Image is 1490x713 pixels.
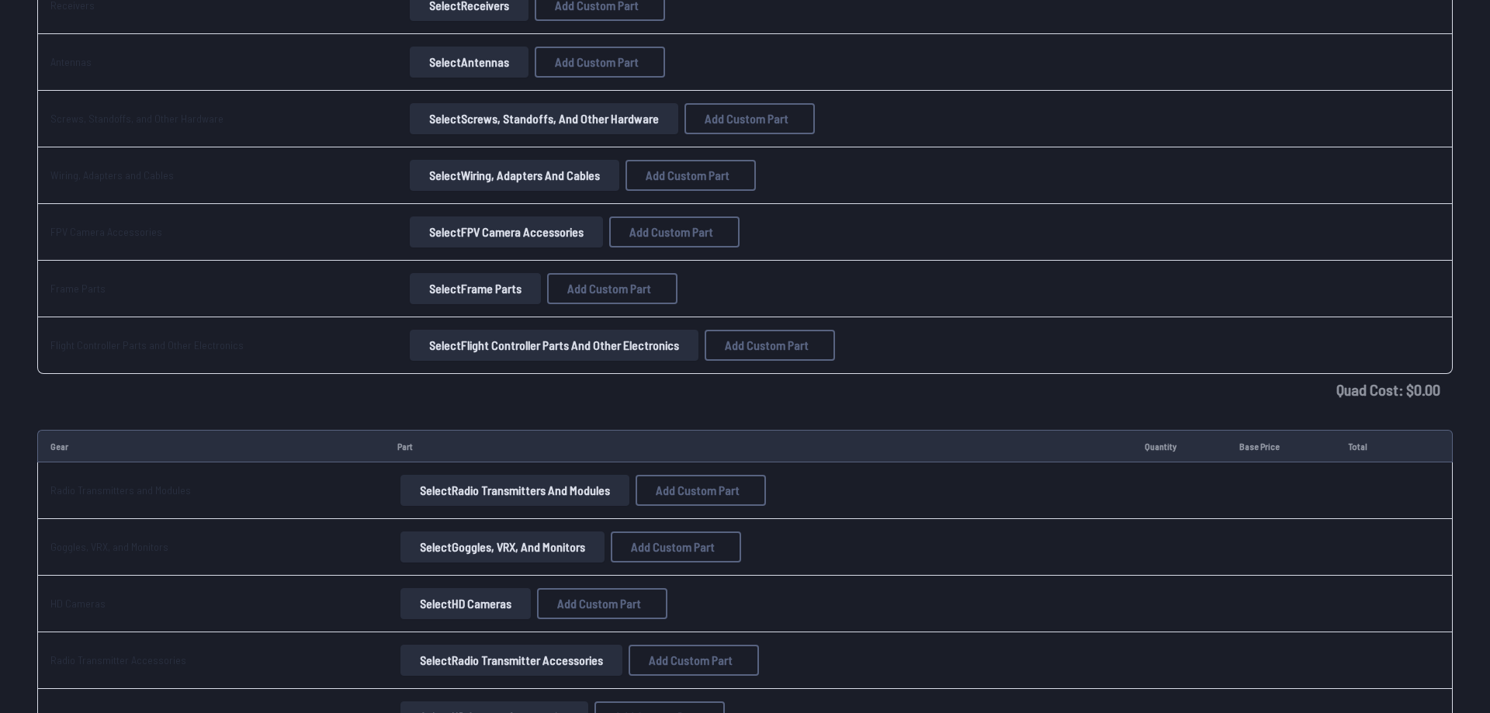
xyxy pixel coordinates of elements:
span: Add Custom Part [557,597,641,610]
button: SelectWiring, Adapters and Cables [410,160,619,191]
span: Add Custom Part [631,541,715,553]
span: Add Custom Part [705,112,788,125]
button: SelectRadio Transmitters and Modules [400,475,629,506]
a: SelectHD Cameras [397,588,534,619]
button: Add Custom Part [629,645,759,676]
button: SelectRadio Transmitter Accessories [400,645,622,676]
button: SelectFPV Camera Accessories [410,216,603,247]
span: Add Custom Part [656,484,740,497]
a: Flight Controller Parts and Other Electronics [50,338,244,351]
button: SelectHD Cameras [400,588,531,619]
td: Quad Cost: $ 0.00 [37,374,1453,405]
td: Gear [37,430,385,462]
span: Add Custom Part [646,169,729,182]
a: Radio Transmitters and Modules [50,483,191,497]
a: SelectRadio Transmitter Accessories [397,645,625,676]
a: Radio Transmitter Accessories [50,653,186,666]
a: SelectFrame Parts [407,273,544,304]
a: FPV Camera Accessories [50,225,162,238]
button: Add Custom Part [537,588,667,619]
td: Base Price [1227,430,1336,462]
a: SelectScrews, Standoffs, and Other Hardware [407,103,681,134]
button: SelectAntennas [410,47,528,78]
a: SelectFPV Camera Accessories [407,216,606,247]
a: Antennas [50,55,92,68]
button: SelectGoggles, VRX, and Monitors [400,531,605,562]
button: SelectFlight Controller Parts and Other Electronics [410,330,698,361]
button: Add Custom Part [684,103,815,134]
a: SelectFlight Controller Parts and Other Electronics [407,330,702,361]
a: Screws, Standoffs, and Other Hardware [50,112,223,125]
button: Add Custom Part [547,273,677,304]
a: SelectWiring, Adapters and Cables [407,160,622,191]
button: Add Custom Part [705,330,835,361]
span: Add Custom Part [649,654,733,666]
span: Add Custom Part [725,339,809,351]
a: HD Cameras [50,597,106,610]
td: Part [385,430,1132,462]
a: SelectAntennas [407,47,532,78]
a: Goggles, VRX, and Monitors [50,540,168,553]
button: Add Custom Part [636,475,766,506]
button: Add Custom Part [609,216,740,247]
button: SelectFrame Parts [410,273,541,304]
span: Add Custom Part [555,56,639,68]
button: SelectScrews, Standoffs, and Other Hardware [410,103,678,134]
td: Total [1336,430,1409,462]
a: SelectGoggles, VRX, and Monitors [397,531,608,562]
button: Add Custom Part [611,531,741,562]
span: Add Custom Part [629,226,713,238]
button: Add Custom Part [625,160,756,191]
a: SelectRadio Transmitters and Modules [397,475,632,506]
a: Wiring, Adapters and Cables [50,168,174,182]
button: Add Custom Part [535,47,665,78]
td: Quantity [1132,430,1227,462]
a: Frame Parts [50,282,106,295]
span: Add Custom Part [567,282,651,295]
